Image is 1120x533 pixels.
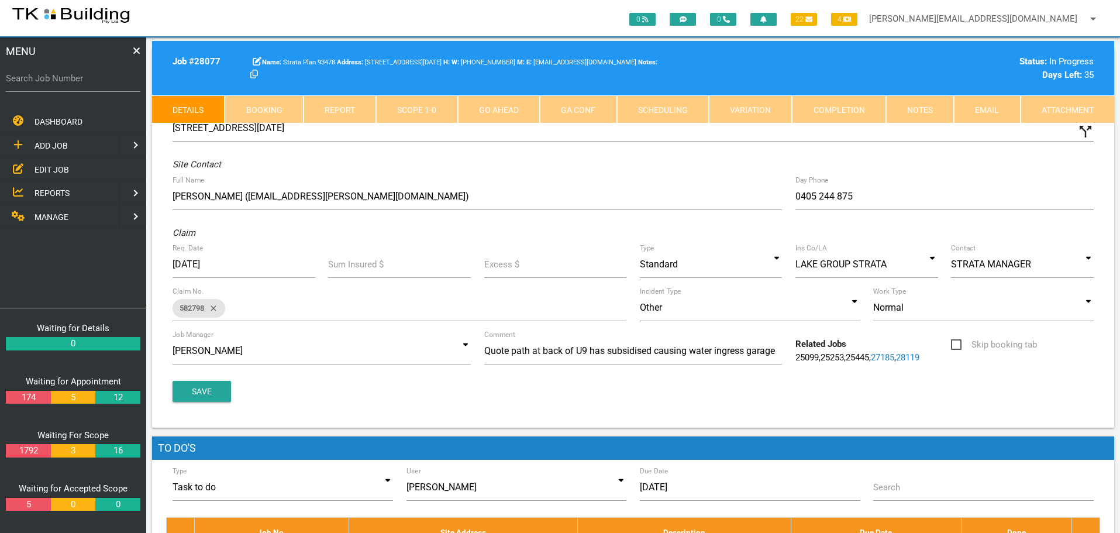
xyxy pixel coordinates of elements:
b: Related Jobs [795,339,846,349]
label: Ins Co/LA [795,243,827,253]
span: 4 [831,13,857,26]
span: MANAGE [35,212,68,222]
i: Site Contact [173,159,221,170]
div: 582798 [173,299,225,318]
a: 0 [51,498,95,511]
span: 0 [629,13,656,26]
a: Waiting For Scope [37,430,109,441]
a: Booking [225,95,303,123]
a: Details [152,95,225,123]
label: Claim No. [173,286,204,297]
a: 0 [6,337,140,350]
b: Days Left: [1042,70,1082,80]
a: 25253 [821,352,844,363]
button: Save [173,381,231,402]
a: Click here copy customer information. [250,70,258,80]
span: 0 [710,13,736,26]
label: Type [640,243,654,253]
span: REPORTS [35,188,70,198]
a: 174 [6,391,50,404]
div: In Progress 35 [873,55,1094,81]
i: close [204,299,218,318]
a: 0 [95,498,140,511]
label: Incident Type [640,286,681,297]
b: M: [517,59,525,66]
label: Work Type [873,286,906,297]
a: Report [304,95,376,123]
span: EDIT JOB [35,164,69,174]
a: Completion [792,95,885,123]
span: [EMAIL_ADDRESS][DOMAIN_NAME] [526,59,636,66]
span: [STREET_ADDRESS][DATE] [337,59,442,66]
label: Req. Date [173,243,203,253]
a: 5 [6,498,50,511]
a: 12 [95,391,140,404]
a: 1792 [6,444,50,458]
label: Day Phone [795,175,829,185]
label: Due Date [640,466,668,476]
a: 16 [95,444,140,458]
span: Amelia Thomson [452,59,515,66]
a: Waiting for Details [37,323,109,333]
i: Click to show custom address field [1077,123,1094,140]
span: DASHBOARD [35,117,82,126]
span: 22 [791,13,817,26]
a: 28119 [896,352,919,363]
b: E: [526,59,532,66]
span: Strata Plan 93478 [262,59,335,66]
label: Sum Insured $ [328,258,384,271]
label: Contact [951,243,976,253]
label: Excess $ [484,258,519,271]
a: Attachment [1021,95,1114,123]
label: Type [173,466,187,476]
b: Name: [262,59,281,66]
b: H: [443,59,450,66]
label: Full Name [173,175,204,185]
span: ADD JOB [35,141,68,150]
div: , , , , [789,338,945,364]
b: Status: [1019,56,1047,67]
a: Variation [709,95,792,123]
label: Job Manager [173,329,213,340]
label: Search [873,481,900,494]
label: User [406,466,421,476]
a: 27185 [871,352,894,363]
span: Skip booking tab [951,338,1037,352]
i: Claim [173,228,195,238]
b: Job # 28077 [173,56,220,67]
b: Notes: [638,59,657,66]
a: 25099 [795,352,819,363]
a: Email [954,95,1020,123]
a: 3 [51,444,95,458]
label: Search Job Number [6,72,140,85]
a: Go Ahead [458,95,540,123]
a: Waiting for Accepted Scope [19,483,127,494]
h1: To Do's [152,436,1114,460]
b: Address: [337,59,363,66]
img: s3file [12,6,130,25]
span: MENU [6,43,36,59]
a: Scope 1-0 [376,95,457,123]
a: Notes [886,95,954,123]
a: Waiting for Appointment [26,376,121,387]
a: 5 [51,391,95,404]
a: GA Conf [540,95,616,123]
label: Comment [484,329,515,340]
a: 25445 [846,352,869,363]
b: W: [452,59,459,66]
a: Scheduling [617,95,709,123]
